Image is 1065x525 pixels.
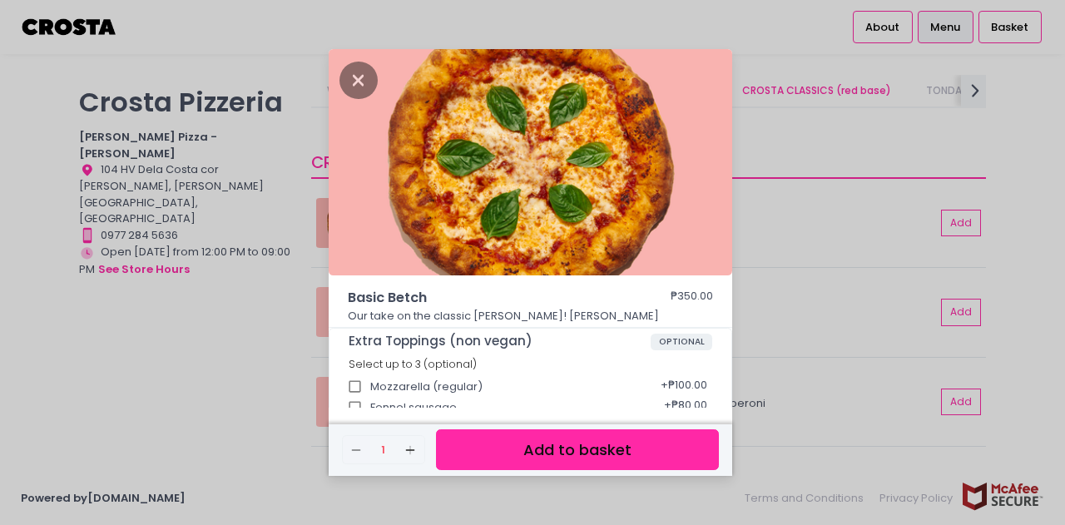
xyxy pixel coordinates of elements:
button: Add to basket [436,429,719,470]
img: Basic Betch [329,49,732,275]
span: OPTIONAL [651,334,713,350]
button: Close [339,71,378,87]
div: + ₱80.00 [658,392,712,423]
div: ₱350.00 [671,288,713,308]
span: Select up to 3 (optional) [349,357,477,371]
div: + ₱100.00 [655,371,712,403]
span: Basic Betch [348,288,622,308]
p: Our take on the classic [PERSON_NAME]! [PERSON_NAME] [348,308,714,324]
span: Extra Toppings (non vegan) [349,334,651,349]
